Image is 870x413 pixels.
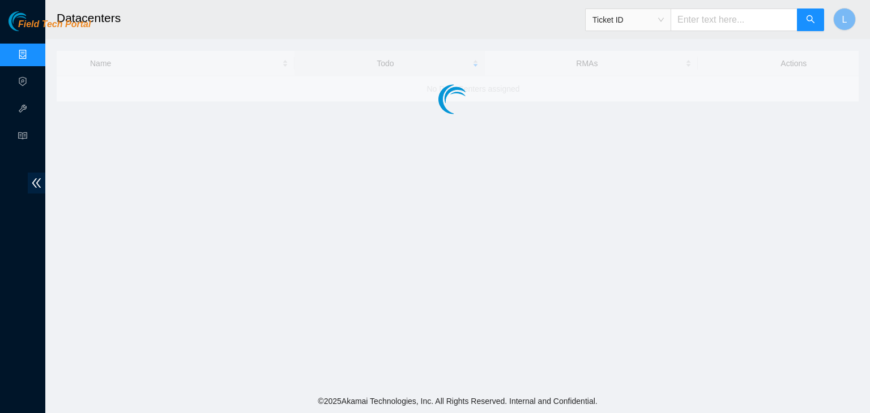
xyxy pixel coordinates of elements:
[8,11,57,31] img: Akamai Technologies
[806,15,815,25] span: search
[842,12,847,27] span: L
[45,389,870,413] footer: © 2025 Akamai Technologies, Inc. All Rights Reserved. Internal and Confidential.
[671,8,797,31] input: Enter text here...
[8,20,91,35] a: Akamai TechnologiesField Tech Portal
[18,19,91,30] span: Field Tech Portal
[28,173,45,193] span: double-left
[592,11,664,28] span: Ticket ID
[797,8,824,31] button: search
[18,126,27,149] span: read
[833,8,856,31] button: L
